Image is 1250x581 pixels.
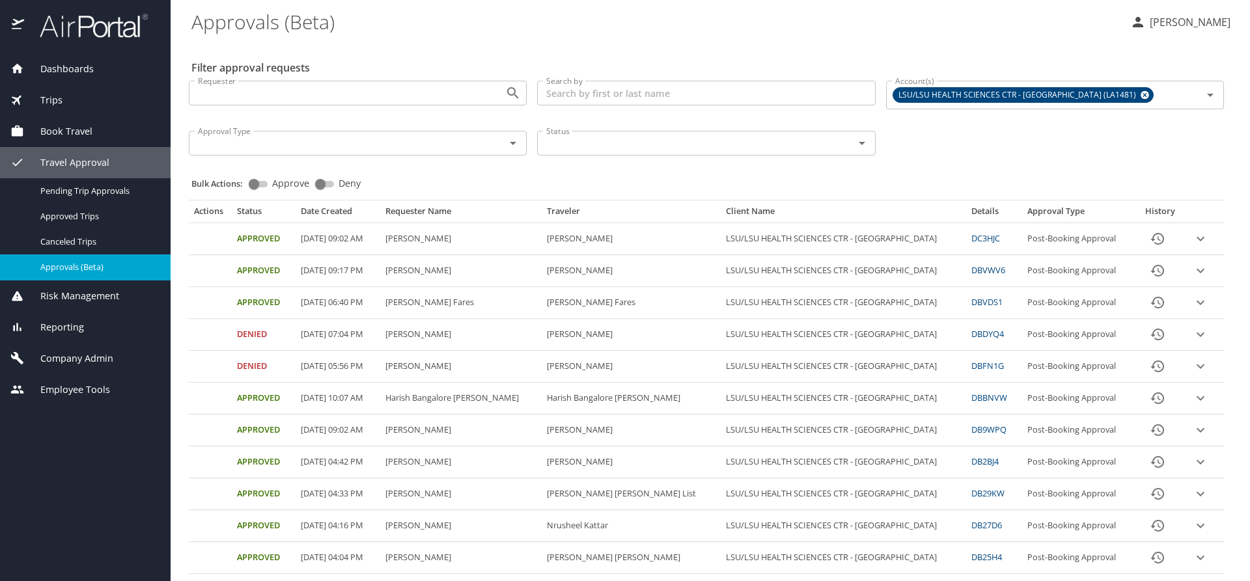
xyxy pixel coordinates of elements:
span: Pending Trip Approvals [40,185,155,197]
span: Approved Trips [40,210,155,223]
td: [PERSON_NAME] [PERSON_NAME] List [542,478,720,510]
button: History [1142,351,1173,382]
button: History [1142,383,1173,414]
td: [PERSON_NAME] [PERSON_NAME] [542,542,720,574]
th: Date Created [296,206,380,223]
td: Approved [232,414,296,446]
td: Harish Bangalore [PERSON_NAME] [542,383,720,414]
td: Denied [232,319,296,351]
th: Approval Type [1022,206,1135,223]
td: Approved [232,510,296,542]
button: expand row [1191,325,1210,344]
input: Search by first or last name [537,81,875,105]
button: expand row [1191,484,1210,504]
th: Actions [189,206,232,223]
img: airportal-logo.png [25,13,148,38]
td: LSU/LSU HEALTH SCIENCES CTR - [GEOGRAPHIC_DATA] [721,223,966,255]
td: Post-Booking Approval [1022,414,1135,446]
td: Post-Booking Approval [1022,287,1135,319]
button: expand row [1191,388,1210,408]
td: [PERSON_NAME] [380,446,542,478]
td: Post-Booking Approval [1022,446,1135,478]
span: Approve [272,179,309,188]
button: expand row [1191,516,1210,535]
td: Post-Booking Approval [1022,478,1135,510]
td: Approved [232,287,296,319]
h2: Filter approval requests [191,57,310,78]
a: DB27D6 [971,519,1002,531]
img: icon-airportal.png [12,13,25,38]
button: expand row [1191,293,1210,312]
td: [PERSON_NAME] [380,542,542,574]
a: DB9WPQ [971,424,1007,435]
button: History [1142,223,1173,254]
button: History [1142,478,1173,509]
td: [PERSON_NAME] [542,255,720,287]
td: LSU/LSU HEALTH SCIENCES CTR - [GEOGRAPHIC_DATA] [721,255,966,287]
td: LSU/LSU HEALTH SCIENCES CTR - [GEOGRAPHIC_DATA] [721,446,966,478]
span: Approvals (Beta) [40,261,155,273]
td: Approved [232,446,296,478]
td: [PERSON_NAME] [380,223,542,255]
span: Book Travel [24,124,92,139]
td: [PERSON_NAME] [380,510,542,542]
span: Travel Approval [24,155,109,170]
span: Canceled Trips [40,236,155,248]
td: Approved [232,223,296,255]
td: [DATE] 09:02 AM [296,223,380,255]
td: Denied [232,351,296,383]
button: expand row [1191,229,1210,249]
td: [PERSON_NAME] Fares [380,287,542,319]
h1: Approvals (Beta) [191,1,1120,42]
a: DC3HJC [971,232,1000,244]
td: LSU/LSU HEALTH SCIENCES CTR - [GEOGRAPHIC_DATA] [721,351,966,383]
th: Requester Name [380,206,542,223]
td: [PERSON_NAME] [542,351,720,383]
button: History [1142,510,1173,541]
td: Post-Booking Approval [1022,542,1135,574]
span: Trips [24,93,62,107]
td: LSU/LSU HEALTH SCIENCES CTR - [GEOGRAPHIC_DATA] [721,542,966,574]
button: History [1142,319,1173,350]
td: [PERSON_NAME] [380,255,542,287]
th: Client Name [721,206,966,223]
td: Post-Booking Approval [1022,351,1135,383]
button: History [1142,287,1173,318]
td: Approved [232,255,296,287]
span: Risk Management [24,289,119,303]
td: [PERSON_NAME] [542,223,720,255]
a: DB25H4 [971,551,1002,563]
td: Post-Booking Approval [1022,255,1135,287]
span: Deny [339,179,361,188]
td: LSU/LSU HEALTH SCIENCES CTR - [GEOGRAPHIC_DATA] [721,510,966,542]
button: Open [504,84,522,102]
td: [PERSON_NAME] [380,414,542,446]
td: [PERSON_NAME] [542,414,720,446]
td: LSU/LSU HEALTH SCIENCES CTR - [GEOGRAPHIC_DATA] [721,287,966,319]
td: [PERSON_NAME] [380,478,542,510]
a: DBBNVW [971,392,1007,403]
button: expand row [1191,452,1210,472]
th: Status [232,206,296,223]
td: Post-Booking Approval [1022,383,1135,414]
td: Post-Booking Approval [1022,223,1135,255]
td: [DATE] 04:04 PM [296,542,380,574]
button: expand row [1191,357,1210,376]
button: expand row [1191,261,1210,280]
span: LSU/LSU HEALTH SCIENCES CTR - [GEOGRAPHIC_DATA] (LA1481) [893,88,1144,102]
a: DB2BJ4 [971,455,999,467]
td: [PERSON_NAME] [380,319,542,351]
button: History [1142,414,1173,446]
div: LSU/LSU HEALTH SCIENCES CTR - [GEOGRAPHIC_DATA] (LA1481) [893,87,1154,103]
td: LSU/LSU HEALTH SCIENCES CTR - [GEOGRAPHIC_DATA] [721,383,966,414]
td: Post-Booking Approval [1022,510,1135,542]
td: [DATE] 09:17 PM [296,255,380,287]
td: Approved [232,383,296,414]
td: LSU/LSU HEALTH SCIENCES CTR - [GEOGRAPHIC_DATA] [721,319,966,351]
td: Nrusheel Kattar [542,510,720,542]
a: DB29KW [971,487,1005,499]
td: [DATE] 09:02 AM [296,414,380,446]
td: [PERSON_NAME] Fares [542,287,720,319]
td: LSU/LSU HEALTH SCIENCES CTR - [GEOGRAPHIC_DATA] [721,478,966,510]
td: Approved [232,542,296,574]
